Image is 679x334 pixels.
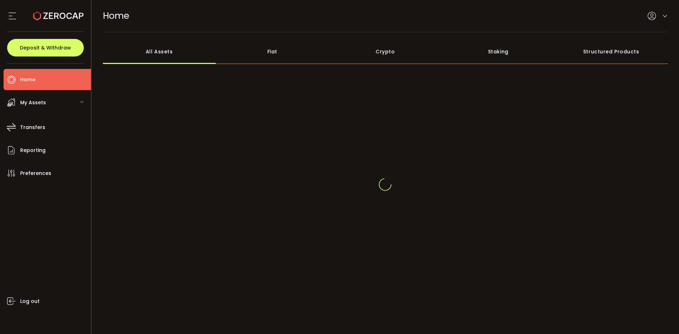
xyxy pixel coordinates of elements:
span: Reporting [20,145,46,156]
span: Deposit & Withdraw [20,45,71,50]
span: Preferences [20,168,51,178]
span: Home [103,10,129,22]
span: Home [20,75,35,85]
div: Staking [442,39,555,64]
span: Transfers [20,122,45,133]
span: My Assets [20,98,46,108]
div: Fiat [216,39,329,64]
div: Crypto [329,39,442,64]
div: All Assets [103,39,216,64]
span: Log out [20,296,40,306]
button: Deposit & Withdraw [7,39,84,57]
div: Structured Products [555,39,668,64]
